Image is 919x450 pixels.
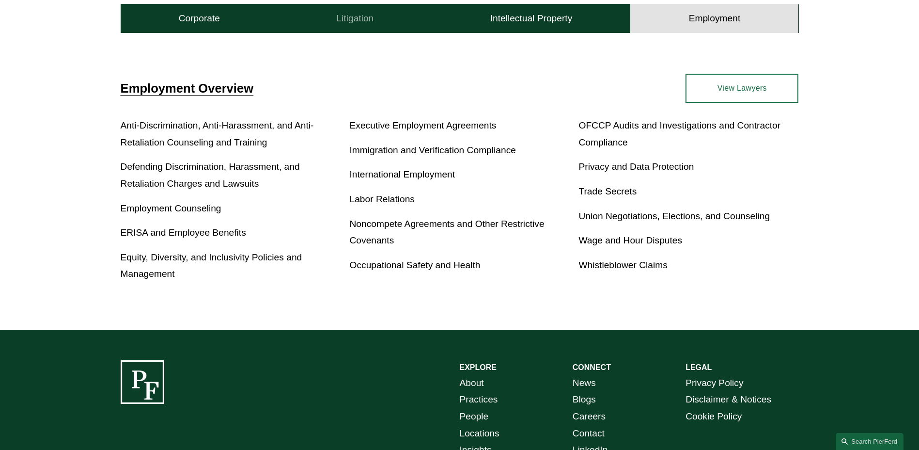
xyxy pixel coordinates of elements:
[578,186,637,196] a: Trade Secrets
[350,260,481,270] a: Occupational Safety and Health
[573,391,596,408] a: Blogs
[350,145,516,155] a: Immigration and Verification Compliance
[121,252,302,279] a: Equity, Diversity, and Inclusivity Policies and Management
[350,219,545,246] a: Noncompete Agreements and Other Restrictive Covenants
[460,375,484,392] a: About
[121,81,254,95] a: Employment Overview
[685,363,712,371] strong: LEGAL
[573,425,605,442] a: Contact
[460,408,489,425] a: People
[460,425,499,442] a: Locations
[578,161,694,172] a: Privacy and Data Protection
[578,235,682,245] a: Wage and Hour Disputes
[685,408,742,425] a: Cookie Policy
[573,408,606,425] a: Careers
[336,13,374,24] h4: Litigation
[490,13,573,24] h4: Intellectual Property
[179,13,220,24] h4: Corporate
[121,161,300,189] a: Defending Discrimination, Harassment, and Retaliation Charges and Lawsuits
[685,74,798,103] a: View Lawyers
[121,227,246,238] a: ERISA and Employee Benefits
[578,260,667,270] a: Whistleblower Claims
[685,375,743,392] a: Privacy Policy
[121,203,221,213] a: Employment Counseling
[689,13,741,24] h4: Employment
[578,211,770,221] a: Union Negotiations, Elections, and Counseling
[578,120,780,147] a: OFCCP Audits and Investigations and Contractor Compliance
[836,433,903,450] a: Search this site
[121,120,314,147] a: Anti-Discrimination, Anti-Harassment, and Anti-Retaliation Counseling and Training
[573,375,596,392] a: News
[350,194,415,204] a: Labor Relations
[460,391,498,408] a: Practices
[350,169,455,179] a: International Employment
[460,363,497,371] strong: EXPLORE
[573,363,611,371] strong: CONNECT
[685,391,771,408] a: Disclaimer & Notices
[350,120,497,130] a: Executive Employment Agreements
